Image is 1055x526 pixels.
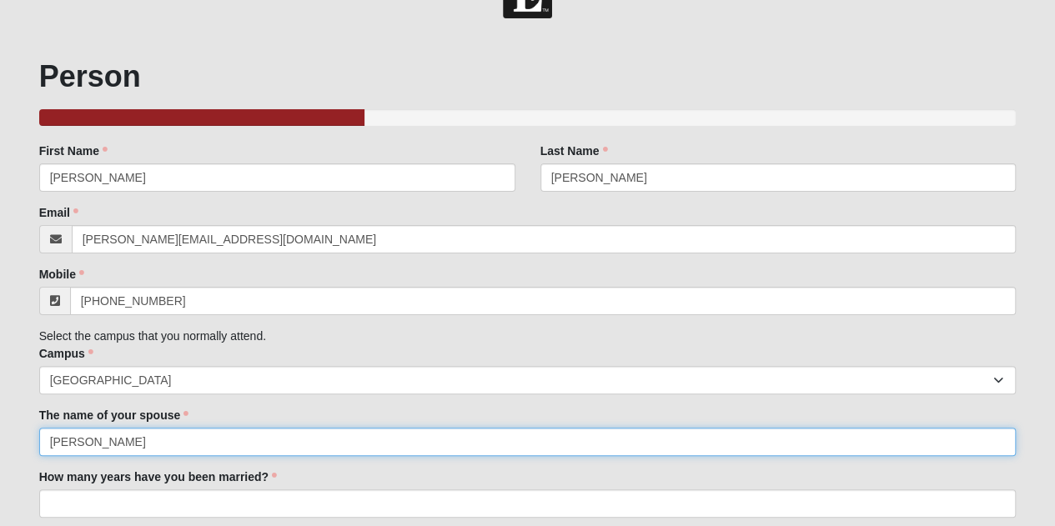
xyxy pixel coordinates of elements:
[39,407,189,423] label: The name of your spouse
[540,143,608,159] label: Last Name
[39,58,1017,94] h1: Person
[39,143,108,159] label: First Name
[39,345,93,362] label: Campus
[39,204,78,221] label: Email
[39,266,84,283] label: Mobile
[39,468,277,485] label: How many years have you been married?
